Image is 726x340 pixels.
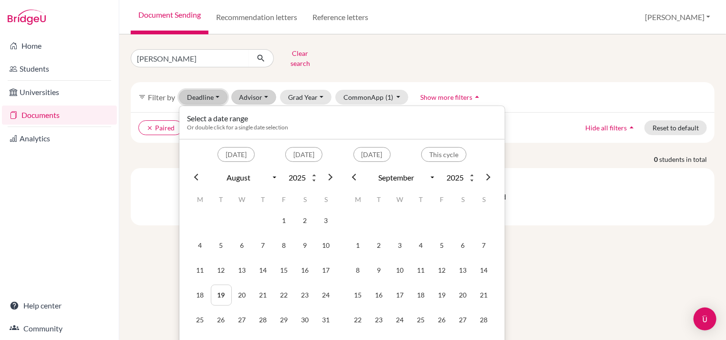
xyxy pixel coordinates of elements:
span: Or double click for a single date selection [187,124,288,131]
td: 14 [474,260,495,281]
td: 4 [411,235,432,256]
th: T [253,189,274,210]
td: 9 [369,260,390,281]
td: 5 [211,235,232,256]
td: 16 [295,260,316,281]
td: 27 [453,309,474,330]
td: 3 [316,210,337,231]
button: Show more filtersarrow_drop_up [412,90,490,105]
td: 13 [232,260,253,281]
i: arrow_drop_up [627,123,636,132]
td: 20 [453,285,474,306]
td: 25 [190,309,211,330]
span: Filter by [148,93,175,102]
td: 1 [348,235,369,256]
td: 5 [432,235,453,256]
td: 23 [369,309,390,330]
div: There are no students that match the filters applied [135,191,711,202]
td: 25 [411,309,432,330]
th: M [190,189,211,210]
button: Advisor [231,90,277,105]
th: T [211,189,232,210]
button: [DATE] [218,147,255,162]
td: 29 [274,309,295,330]
td: 26 [432,309,453,330]
td: 12 [432,260,453,281]
th: W [390,189,411,210]
a: Community [2,319,117,338]
td: 21 [474,285,495,306]
a: Analytics [2,129,117,148]
td: 21 [253,285,274,306]
td: 6 [232,235,253,256]
td: 31 [316,309,337,330]
i: filter_list [138,93,146,101]
div: Open Intercom Messenger [694,308,716,330]
td: 14 [253,260,274,281]
span: students in total [659,154,715,164]
td: 22 [348,309,369,330]
td: 12 [211,260,232,281]
td: 27 [232,309,253,330]
button: Hide all filtersarrow_drop_up [577,120,644,135]
td: 17 [390,285,411,306]
a: Universities [2,83,117,102]
td: 8 [348,260,369,281]
button: Grad Year [280,90,332,105]
td: 24 [390,309,411,330]
a: Home [2,36,117,55]
td: 30 [295,309,316,330]
button: Clear search [274,46,327,71]
th: F [274,189,295,210]
span: Hide all filters [585,124,627,132]
td: 9 [295,235,316,256]
td: 4 [190,235,211,256]
td: 2 [295,210,316,231]
button: [PERSON_NAME] [641,8,715,26]
td: 11 [190,260,211,281]
img: Bridge-U [8,10,46,25]
td: 20 [232,285,253,306]
td: 24 [316,285,337,306]
td: 16 [369,285,390,306]
td: 10 [390,260,411,281]
span: (1) [385,93,393,101]
th: T [369,189,390,210]
th: S [474,189,495,210]
i: clear [146,125,153,131]
span: Show more filters [420,93,472,101]
button: clearPaired [138,120,183,135]
button: Reset to default [644,120,707,135]
button: This cycle [421,147,467,162]
a: Students [2,59,117,78]
td: 10 [316,235,337,256]
td: 13 [453,260,474,281]
td: 7 [474,235,495,256]
td: 15 [348,285,369,306]
td: 22 [274,285,295,306]
th: T [411,189,432,210]
td: 18 [411,285,432,306]
td: 6 [453,235,474,256]
td: 19 [211,285,232,306]
td: 23 [295,285,316,306]
button: [DATE] [285,147,322,162]
td: 26 [211,309,232,330]
td: 19 [432,285,453,306]
th: W [232,189,253,210]
td: 11 [411,260,432,281]
strong: 0 [654,154,659,164]
td: 28 [253,309,274,330]
td: 18 [190,285,211,306]
a: Documents [2,106,117,125]
button: [DATE] [353,147,391,162]
input: Find student by name... [131,49,249,67]
td: 3 [390,235,411,256]
td: 1 [274,210,295,231]
td: 7 [253,235,274,256]
td: 8 [274,235,295,256]
th: S [295,189,316,210]
a: Help center [2,296,117,315]
h6: Select a date range [187,114,288,123]
td: 28 [474,309,495,330]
